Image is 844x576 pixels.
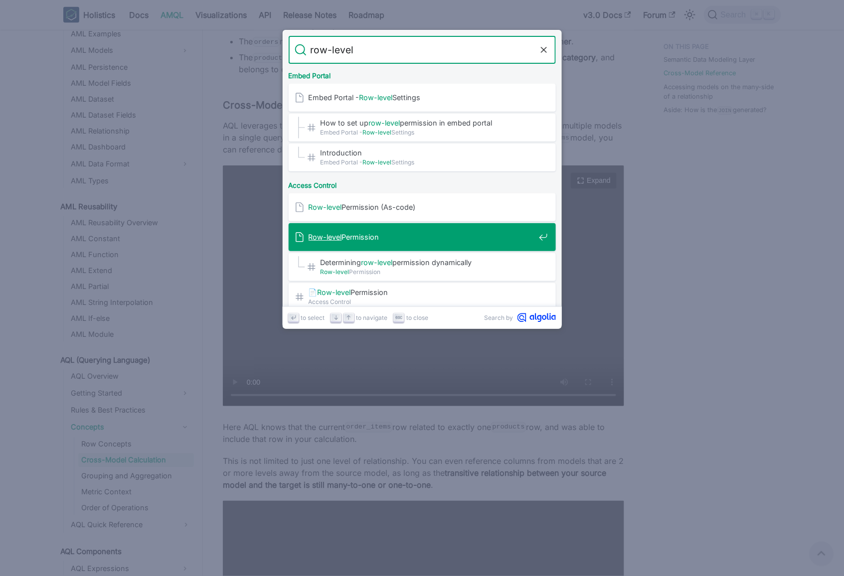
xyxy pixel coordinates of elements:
[363,129,392,136] mark: Row-level
[321,118,535,128] span: How to set up permission in embed portal​
[289,193,556,221] a: Row-levelPermission (As-code)
[318,288,351,296] mark: Row-level
[538,44,550,56] button: Clear the query
[485,313,556,322] a: Search byAlgolia
[517,313,556,322] svg: Algolia
[309,233,342,241] mark: Row-level
[309,203,342,211] mark: Row-level
[289,283,556,311] a: 📄️Row-levelPermissionAccess Control
[369,119,400,127] mark: row-level
[359,93,393,102] mark: Row-level
[321,157,535,167] span: Embed Portal - Settings
[321,258,535,267] span: Determining permission dynamically​
[309,202,535,212] span: Permission (As-code)
[289,114,556,142] a: How to set uprow-levelpermission in embed portal​Embed Portal -Row-levelSettings
[290,314,297,321] svg: Enter key
[287,64,558,84] div: Embed Portal
[363,158,392,166] mark: Row-level
[287,173,558,193] div: Access Control
[289,84,556,112] a: Embed Portal -Row-levelSettings
[485,313,513,322] span: Search by
[321,268,349,276] mark: Row-level
[289,223,556,251] a: Row-levelPermission
[321,128,535,137] span: Embed Portal - Settings
[289,144,556,171] a: Introduction​Embed Portal -Row-levelSettings
[307,36,538,64] input: Search docs
[321,148,535,157] span: Introduction​
[289,253,556,281] a: Determiningrow-levelpermission dynamically​Row-levelPermission
[309,232,535,242] span: Permission
[361,258,393,267] mark: row-level
[345,314,352,321] svg: Arrow up
[356,313,388,322] span: to navigate
[309,93,535,102] span: Embed Portal - Settings
[309,288,535,297] span: 📄️ Permission
[321,267,535,277] span: Permission
[333,314,340,321] svg: Arrow down
[395,314,403,321] svg: Escape key
[407,313,429,322] span: to close
[301,313,325,322] span: to select
[309,297,535,306] span: Access Control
